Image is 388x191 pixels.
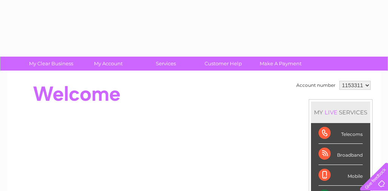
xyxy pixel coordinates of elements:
[323,109,339,116] div: LIVE
[319,144,363,165] div: Broadband
[249,57,312,71] a: Make A Payment
[294,79,337,92] td: Account number
[319,123,363,144] div: Telecoms
[192,57,254,71] a: Customer Help
[311,102,370,123] div: MY SERVICES
[319,165,363,186] div: Mobile
[135,57,197,71] a: Services
[20,57,82,71] a: My Clear Business
[77,57,140,71] a: My Account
